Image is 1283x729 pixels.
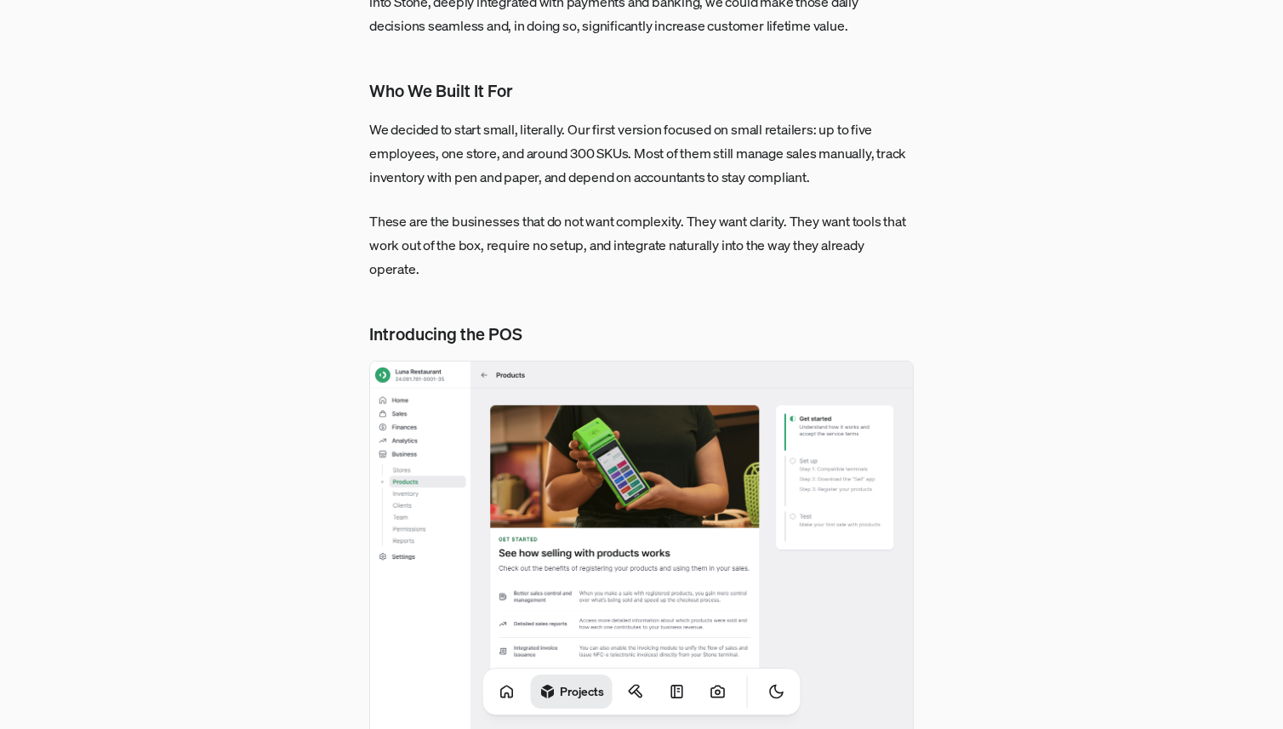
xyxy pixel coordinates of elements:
h2: Who We Built It For [369,78,914,104]
h1: Projects [560,683,604,699]
h2: Introducing the POS [369,322,914,347]
a: Projects [531,675,613,709]
button: Toggle Theme [760,675,794,709]
p: These are the businesses that do not want complexity. They want clarity. They want tools that wor... [369,209,914,281]
p: We decided to start small, literally. Our first version focused on small retailers: up to five em... [369,117,914,189]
